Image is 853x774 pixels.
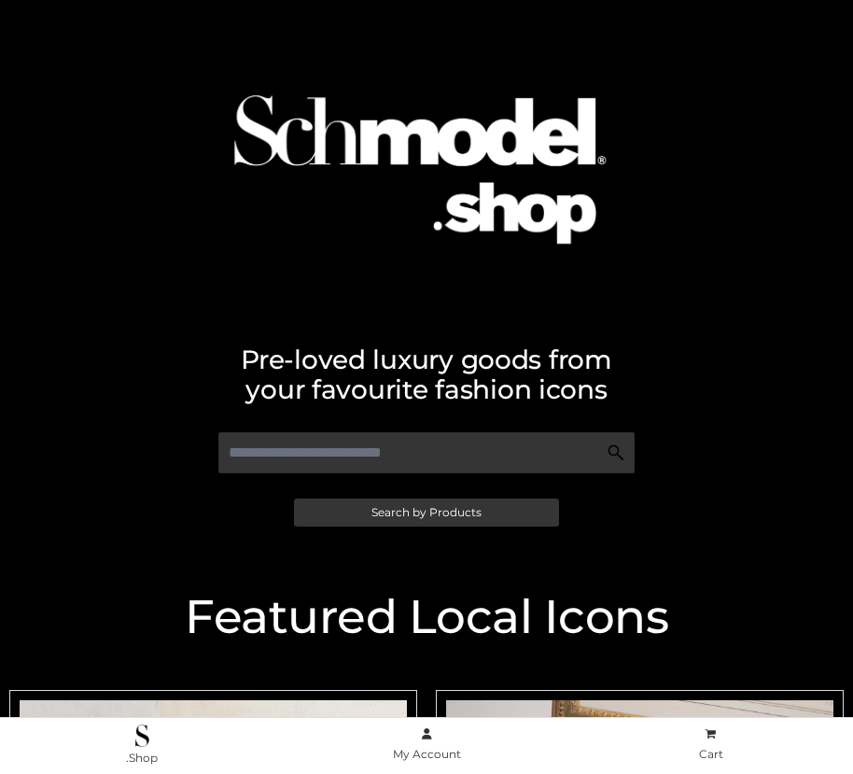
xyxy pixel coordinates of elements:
[126,751,158,765] span: .Shop
[135,725,149,747] img: .Shop
[371,507,482,518] span: Search by Products
[9,345,844,404] h2: Pre-loved luxury goods from your favourite fashion icons
[568,724,853,766] a: Cart
[607,443,625,462] img: Search Icon
[294,499,559,527] a: Search by Products
[393,747,461,761] span: My Account
[285,724,569,766] a: My Account
[699,747,723,761] span: Cart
